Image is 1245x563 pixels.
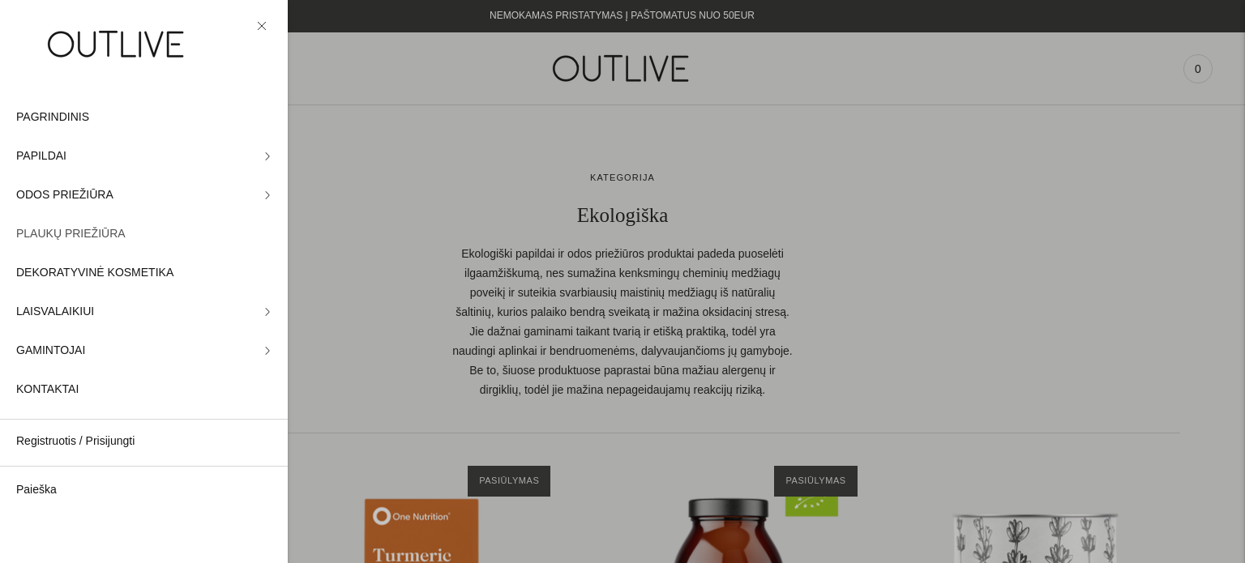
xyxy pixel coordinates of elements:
[16,341,85,360] span: GAMINTOJAI
[16,16,219,72] img: OUTLIVE
[16,147,66,166] span: PAPILDAI
[16,224,126,244] span: PLAUKŲ PRIEŽIŪRA
[16,186,113,205] span: ODOS PRIEŽIŪRA
[16,108,89,127] span: PAGRINDINIS
[16,263,173,283] span: DEKORATYVINĖ KOSMETIKA
[16,380,79,399] span: KONTAKTAI
[16,302,94,322] span: LAISVALAIKIUI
